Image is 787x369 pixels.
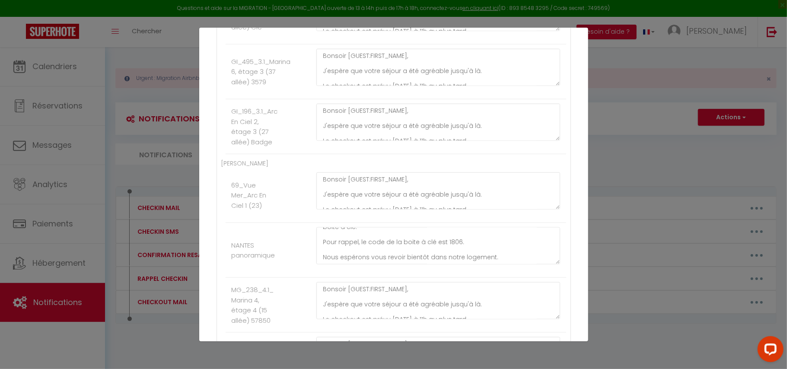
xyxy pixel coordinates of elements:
label: GI_495_3.1_Marina 6, étage 3 (37 allée) 3579 [231,57,290,87]
label: 69_Vue Mer_Arc En Ciel 1 (23) [231,180,277,211]
label: MG_238_4.1_ Marina 4, étage 4 (15 allée) 57850 [231,285,277,325]
label: [PERSON_NAME] [221,159,269,168]
iframe: LiveChat chat widget [751,333,787,369]
label: NANTES panoramique [231,240,277,261]
label: GI_196_3.1_Arc En Ciel 2, étage 3 (27 allée) Badge [231,106,277,147]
